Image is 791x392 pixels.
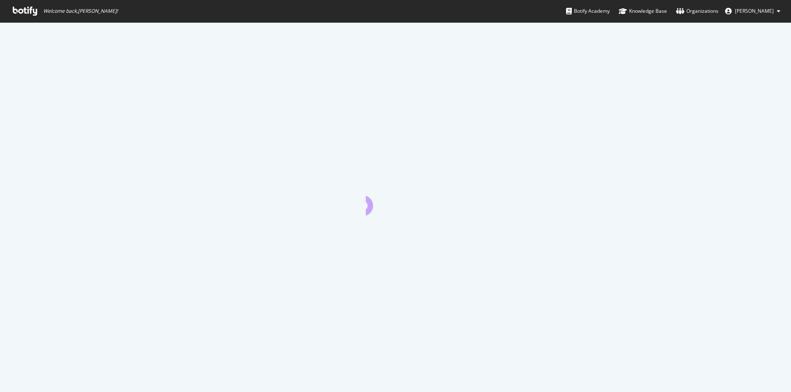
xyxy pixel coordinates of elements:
[43,8,118,14] span: Welcome back, [PERSON_NAME] !
[718,5,787,18] button: [PERSON_NAME]
[619,7,667,15] div: Knowledge Base
[566,7,610,15] div: Botify Academy
[366,186,425,216] div: animation
[735,7,774,14] span: Karina Kumykova
[676,7,718,15] div: Organizations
